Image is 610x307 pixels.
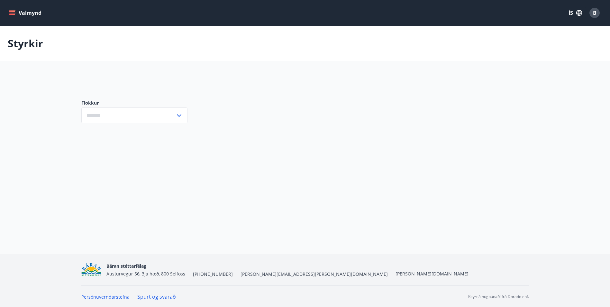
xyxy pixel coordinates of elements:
img: Bz2lGXKH3FXEIQKvoQ8VL0Fr0uCiWgfgA3I6fSs8.png [81,263,102,277]
button: menu [8,7,44,19]
span: Báran stéttarfélag [106,263,146,269]
span: Austurvegur 56, 3ja hæð, 800 Selfoss [106,271,185,277]
p: Keyrt á hugbúnaði frá Dorado ehf. [468,294,529,300]
span: [PHONE_NUMBER] [193,271,233,277]
span: [PERSON_NAME][EMAIL_ADDRESS][PERSON_NAME][DOMAIN_NAME] [241,271,388,277]
button: B [587,5,602,21]
p: Styrkir [8,36,43,51]
label: Flokkur [81,100,187,106]
a: Persónuverndarstefna [81,294,130,300]
a: Spurt og svarað [137,293,176,300]
a: [PERSON_NAME][DOMAIN_NAME] [396,271,469,277]
button: ÍS [565,7,586,19]
span: B [593,9,596,16]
